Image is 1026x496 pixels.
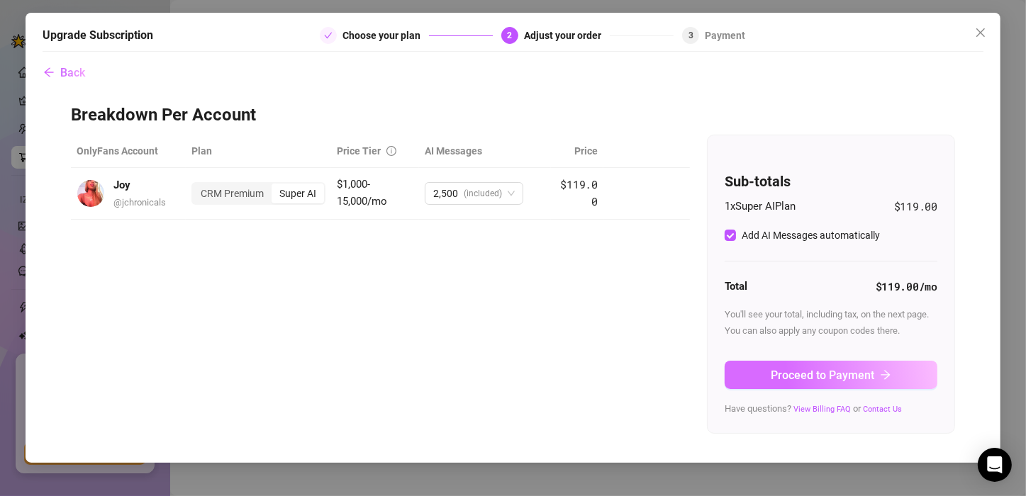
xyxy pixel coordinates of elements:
th: OnlyFans Account [71,135,186,168]
button: Close [969,21,992,44]
span: Price Tier [337,145,381,157]
a: Contact Us [863,405,902,414]
span: $119.00 [894,198,937,215]
div: Super AI [272,184,324,203]
div: Payment [705,27,745,44]
div: Choose your plan [342,27,429,44]
span: Proceed to Payment [771,368,874,382]
span: Have questions? or [725,403,902,414]
h5: Upgrade Subscription [43,27,153,44]
span: You'll see your total, including tax, on the next page. You can also apply any coupon codes there. [725,309,929,335]
button: Back [43,59,86,87]
span: Close [969,27,992,38]
span: $119.00 [561,177,598,208]
strong: $119.00 /mo [876,279,937,293]
h3: Breakdown Per Account [71,104,955,127]
span: close [975,27,986,38]
div: Open Intercom Messenger [978,448,1012,482]
h4: Sub-totals [725,171,937,191]
th: Price [551,135,603,168]
span: $1,000-15,000/mo [337,178,387,208]
a: View Billing FAQ [793,405,851,414]
span: info-circle [386,146,396,156]
div: Adjust your order [524,27,610,44]
span: 2,500 [433,183,458,204]
div: segmented control [191,182,325,205]
span: Back [60,66,85,79]
div: CRM Premium [193,184,272,203]
span: (included) [464,183,502,204]
button: Proceed to Paymentarrow-right [725,361,937,389]
th: Plan [186,135,331,168]
span: 3 [688,30,693,40]
span: arrow-right [880,369,891,381]
span: @ jchronicals [113,197,166,208]
span: 2 [507,30,512,40]
span: check [324,31,333,40]
strong: Total [725,280,747,293]
span: arrow-left [43,67,55,78]
th: AI Messages [419,135,551,168]
div: Add AI Messages automatically [742,227,880,243]
span: 1 x Super AI Plan [725,198,796,215]
img: avatar.jpg [77,180,104,207]
strong: Joy [113,179,130,191]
